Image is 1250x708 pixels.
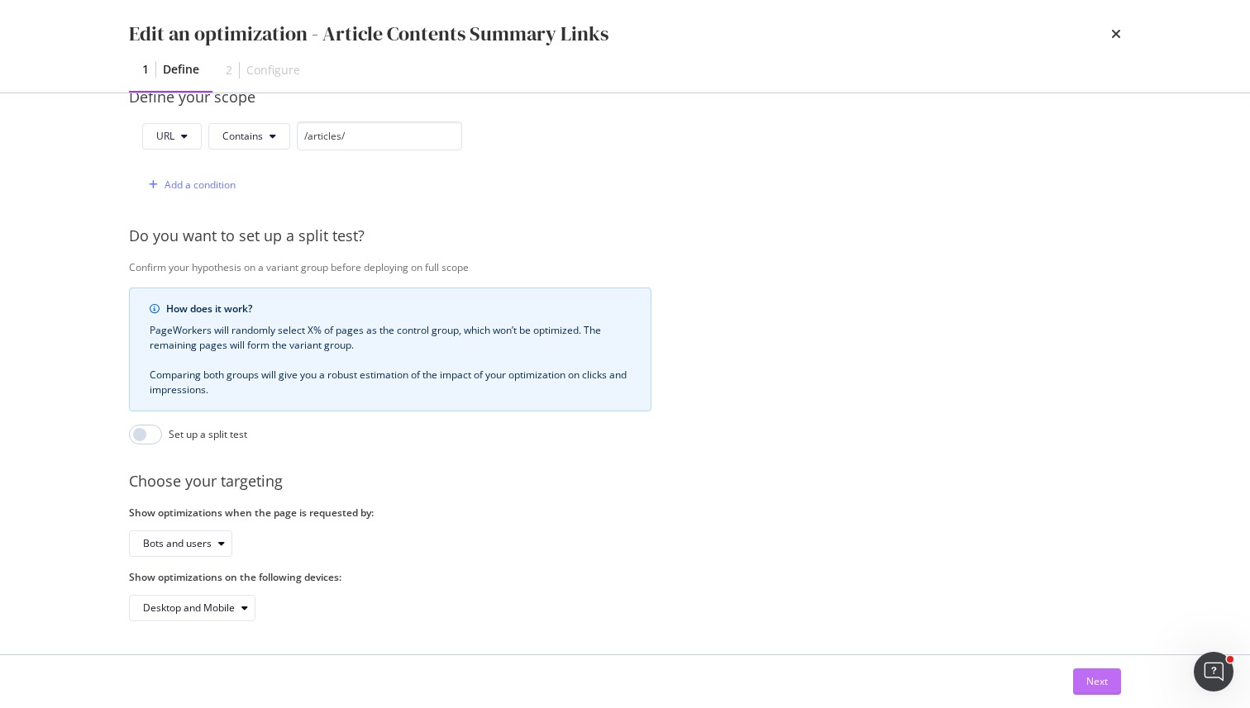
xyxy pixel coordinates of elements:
button: Desktop and Mobile [129,595,255,621]
div: Choose your targeting [129,471,1203,492]
div: times [1111,20,1121,48]
button: Next [1073,668,1121,695]
div: Confirm your hypothesis on a variant group before deploying on full scope [129,260,1203,274]
button: URL [142,123,202,150]
div: Bots and users [143,539,212,549]
div: Set up a split test [169,427,247,441]
label: Show optimizations when the page is requested by: [129,506,651,520]
button: Bots and users [129,530,232,557]
div: info banner [129,287,651,411]
div: 1 [142,61,149,78]
label: Show optimizations on the following devices: [129,570,651,584]
span: URL [156,129,174,143]
div: Edit an optimization - Article Contents Summary Links [129,20,608,48]
div: Desktop and Mobile [143,603,235,613]
div: Next [1086,674,1108,688]
div: How does it work? [166,302,631,316]
div: Add a condition [165,178,236,192]
button: Contains [208,123,290,150]
span: Contains [222,129,263,143]
div: Define your scope [129,87,1203,108]
div: Define [163,61,199,78]
div: Do you want to set up a split test? [129,226,1203,247]
button: Add a condition [142,172,236,198]
div: Configure [246,62,300,78]
div: PageWorkers will randomly select X% of pages as the control group, which won’t be optimized. The ... [150,323,631,397]
div: 2 [226,62,232,78]
iframe: Intercom live chat [1194,652,1233,691]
